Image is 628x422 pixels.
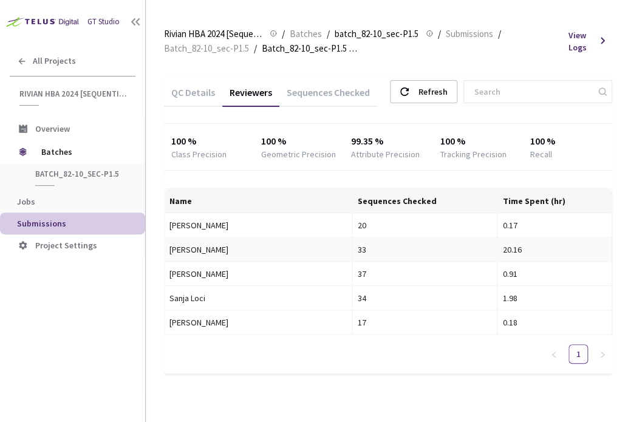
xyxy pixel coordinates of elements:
a: Batch_82-10_sec-P1.5 [162,41,251,55]
button: left [544,344,564,364]
th: Sequences Checked [352,189,497,213]
a: Batches [287,27,324,40]
span: Batch_82-10_sec-P1.5 QC - [DATE] [262,41,360,56]
div: 37 [357,267,492,281]
span: Batch_82-10_sec-P1.5 [164,41,249,56]
span: Submissions [446,27,493,41]
span: All Projects [33,56,76,66]
div: 100 % [530,134,605,148]
span: right [599,351,606,358]
span: Rivian HBA 2024 [Sequential] [19,89,128,99]
div: Geometric Precision [261,148,336,160]
input: Search [467,81,596,103]
li: / [254,41,257,56]
div: 1.98 [502,291,607,305]
div: 20.16 [502,243,607,256]
div: [PERSON_NAME] [169,243,347,256]
a: 1 [569,345,587,363]
div: Refresh [418,81,447,103]
div: 0.18 [502,316,607,329]
span: left [550,351,558,358]
div: 33 [357,243,492,256]
div: Recall [530,148,552,160]
div: Class Precision [171,148,227,160]
span: batch_82-10_sec-P1.5 [335,27,418,41]
div: QC Details [164,86,222,107]
div: 100 % [171,134,246,148]
button: right [593,344,612,364]
div: 0.91 [502,267,607,281]
div: 100 % [261,134,336,148]
span: Rivian HBA 2024 [Sequential] [164,27,262,41]
div: 17 [357,316,492,329]
li: / [327,27,330,41]
th: Time Spent (hr) [497,189,612,213]
li: Previous Page [544,344,564,364]
div: 34 [357,291,492,305]
div: 0.17 [502,219,607,232]
th: Name [165,189,352,213]
li: Next Page [593,344,612,364]
li: / [498,27,501,41]
div: Sanja Loci [169,291,347,305]
li: 1 [568,344,588,364]
span: Overview [35,123,70,134]
li: / [282,27,285,41]
div: 20 [357,219,492,232]
div: GT Studio [87,16,120,28]
span: View Logs [568,29,593,53]
div: 99.35 % [350,134,425,148]
div: [PERSON_NAME] [169,267,347,281]
span: Batches [290,27,322,41]
span: Submissions [17,218,66,229]
div: Tracking Precision [440,148,507,160]
li: / [438,27,441,41]
div: Sequences Checked [279,86,377,107]
span: Jobs [17,196,35,207]
div: Attribute Precision [350,148,419,160]
a: Submissions [443,27,496,40]
span: Project Settings [35,240,97,251]
span: batch_82-10_sec-P1.5 [35,169,125,179]
div: [PERSON_NAME] [169,219,347,232]
div: [PERSON_NAME] [169,316,347,329]
div: Reviewers [222,86,279,107]
span: Batches [41,140,125,164]
div: 100 % [440,134,515,148]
